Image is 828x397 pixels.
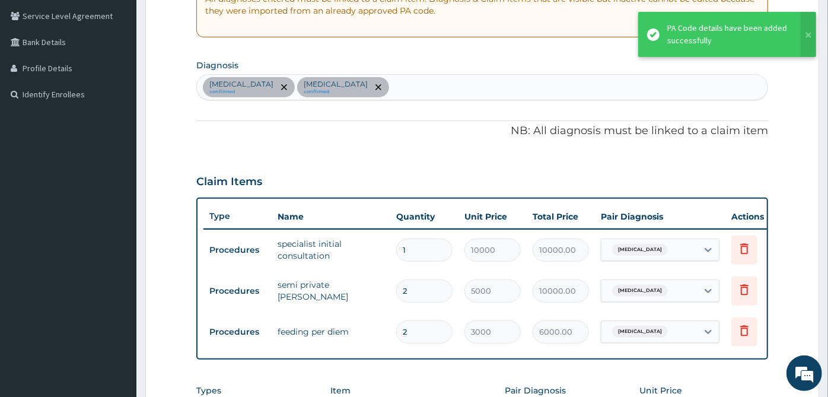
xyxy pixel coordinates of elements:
div: PA Code details have been added successfully [667,22,789,47]
small: confirmed [304,89,368,95]
td: specialist initial consultation [272,232,390,268]
span: We're online! [69,122,164,242]
td: semi private [PERSON_NAME] [272,273,390,309]
td: Procedures [203,239,272,261]
label: Unit Price [639,385,682,396]
th: Quantity [390,205,458,228]
th: Unit Price [458,205,527,228]
th: Name [272,205,390,228]
span: [MEDICAL_DATA] [612,244,668,256]
label: Diagnosis [196,59,238,71]
td: feeding per diem [272,320,390,344]
label: Types [196,386,221,396]
small: confirmed [209,89,273,95]
textarea: Type your message and hit 'Enter' [6,268,226,310]
div: Chat with us now [62,66,199,82]
span: remove selection option [279,82,289,93]
label: Item [331,385,351,396]
th: Actions [725,205,785,228]
p: [MEDICAL_DATA] [304,80,368,89]
th: Pair Diagnosis [595,205,725,228]
p: NB: All diagnosis must be linked to a claim item [196,123,768,139]
h3: Claim Items [196,176,262,189]
td: Procedures [203,280,272,302]
th: Type [203,205,272,227]
span: [MEDICAL_DATA] [612,285,668,297]
th: Total Price [527,205,595,228]
td: Procedures [203,321,272,343]
img: d_794563401_company_1708531726252_794563401 [22,59,48,89]
span: remove selection option [373,82,384,93]
span: [MEDICAL_DATA] [612,326,668,338]
div: Minimize live chat window [195,6,223,34]
label: Pair Diagnosis [505,385,566,396]
p: [MEDICAL_DATA] [209,80,273,89]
